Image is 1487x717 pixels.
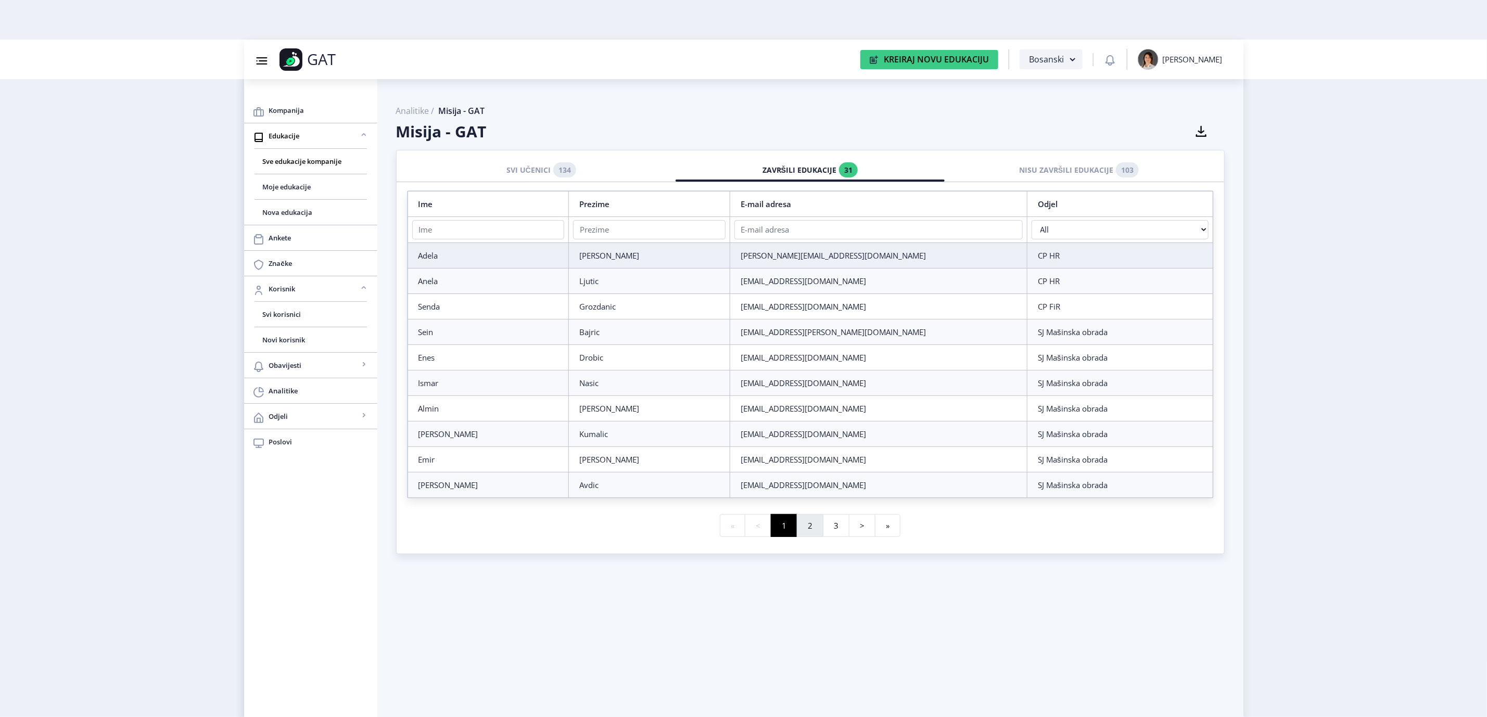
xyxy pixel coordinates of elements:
[269,385,369,397] span: Analitike
[579,454,719,465] div: [PERSON_NAME]
[860,50,998,69] button: Kreiraj Novu Edukaciju
[1038,454,1202,465] div: SJ Mašinska obrada
[579,199,609,209] a: Prezime
[418,301,558,312] div: Senda
[579,301,719,312] div: Grozdanic
[741,378,1016,388] div: [EMAIL_ADDRESS][DOMAIN_NAME]
[269,359,359,372] span: Obavijesti
[1038,301,1202,312] div: CP FiR
[244,353,377,378] a: Obavijesti
[263,155,359,168] span: Sve edukacije kompanije
[741,199,791,209] a: E-mail adresa
[734,220,1023,239] input: E-mail adresa
[418,352,558,363] div: Enes
[952,159,1206,182] div: NISU ZAVRŠILI EDUKACIJE
[269,104,369,117] span: Kompanija
[396,106,435,116] span: Analitike /
[418,327,558,337] div: Sein
[255,327,367,352] a: Novi korisnik
[823,514,849,537] button: 3
[244,378,377,403] a: Analitike
[870,55,879,64] img: create-new-education-icon.svg
[255,302,367,327] a: Svi korisnici
[244,429,377,454] a: Poslovi
[579,480,719,490] div: Avdic
[418,454,558,465] div: Emir
[418,276,558,286] div: Anela
[741,454,1016,465] div: [EMAIL_ADDRESS][DOMAIN_NAME]
[741,276,1016,286] div: [EMAIL_ADDRESS][DOMAIN_NAME]
[579,378,719,388] div: Nasic
[741,429,1016,439] div: [EMAIL_ADDRESS][DOMAIN_NAME]
[1038,199,1058,209] a: Odjel
[741,301,1016,312] div: [EMAIL_ADDRESS][DOMAIN_NAME]
[418,429,558,439] div: [PERSON_NAME]
[1038,403,1202,414] div: SJ Mašinska obrada
[1038,327,1202,337] div: SJ Mašinska obrada
[1038,352,1202,363] div: SJ Mašinska obrada
[244,123,377,148] a: Edukacije
[573,220,726,239] input: Prezime
[771,514,797,537] button: 1
[741,480,1016,490] div: [EMAIL_ADDRESS][DOMAIN_NAME]
[849,514,875,537] button: >
[439,106,485,116] span: Misija - GAT
[579,403,719,414] div: [PERSON_NAME]
[418,480,558,490] div: [PERSON_NAME]
[244,404,377,429] a: Odjeli
[269,436,369,448] span: Poslovi
[418,403,558,414] div: Almin
[244,251,377,276] a: Značke
[263,206,359,219] span: Nova edukacija
[269,130,359,142] span: Edukacije
[1038,378,1202,388] div: SJ Mašinska obrada
[263,181,359,193] span: Moje edukacije
[263,308,359,321] span: Svi korisnici
[839,162,858,177] a: 31
[579,352,719,363] div: Drobic
[579,429,719,439] div: Kumalic
[244,98,377,123] a: Kompanija
[418,199,433,209] a: Ime
[269,410,359,422] span: Odjeli
[396,116,487,142] span: Misija - GAT
[1020,49,1082,69] button: Bosanski
[269,283,359,295] span: Korisnik
[1038,480,1202,490] div: SJ Mašinska obrada
[244,276,377,301] a: Korisnik
[415,159,668,182] div: SVI UČENICI
[741,352,1016,363] div: [EMAIL_ADDRESS][DOMAIN_NAME]
[741,250,1016,261] div: [PERSON_NAME][EMAIL_ADDRESS][DOMAIN_NAME]
[1193,122,1209,138] nb-icon: Preuzmite kao CSV
[263,334,359,346] span: Novi korisnik
[418,378,558,388] div: Ismar
[741,327,1016,337] div: [EMAIL_ADDRESS][PERSON_NAME][DOMAIN_NAME]
[255,174,367,199] a: Moje edukacije
[412,220,565,239] input: Ime
[553,162,576,177] a: 134
[1038,429,1202,439] div: SJ Mašinska obrada
[244,225,377,250] a: Ankete
[579,276,719,286] div: Ljutic
[579,250,719,261] div: [PERSON_NAME]
[579,327,719,337] div: Bajric
[683,159,937,182] div: ZAVRŠILI EDUKACIJE
[269,257,369,270] span: Značke
[1116,162,1139,177] a: 103
[269,232,369,244] span: Ankete
[875,514,900,537] button: »
[255,200,367,225] a: Nova edukacija
[797,514,823,537] button: 2
[308,54,336,65] p: GAT
[255,149,367,174] a: Sve edukacije kompanije
[279,48,402,71] a: GAT
[1038,276,1202,286] div: CP HR
[741,403,1016,414] div: [EMAIL_ADDRESS][DOMAIN_NAME]
[1163,54,1223,65] div: [PERSON_NAME]
[1038,250,1202,261] div: CP HR
[418,250,558,261] div: Adela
